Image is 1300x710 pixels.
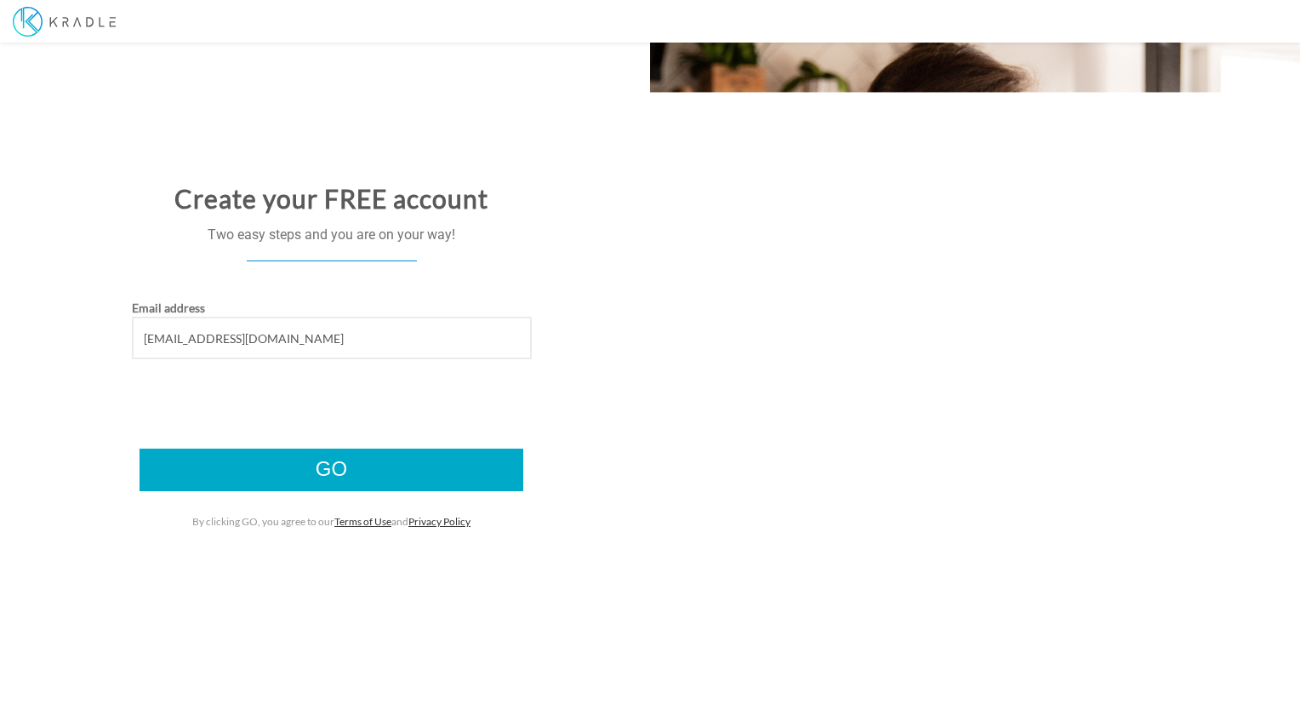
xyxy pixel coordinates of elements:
p: Two easy steps and you are on your way! [13,226,650,245]
input: Go [140,449,523,491]
h2: Create your FREE account [13,185,650,213]
a: Terms of Use [334,515,391,528]
a: Privacy Policy [408,515,470,528]
label: By clicking GO, you agree to our and [192,514,470,529]
input: Email [132,317,532,359]
label: Email address [132,300,205,317]
img: Kradle [13,7,116,37]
